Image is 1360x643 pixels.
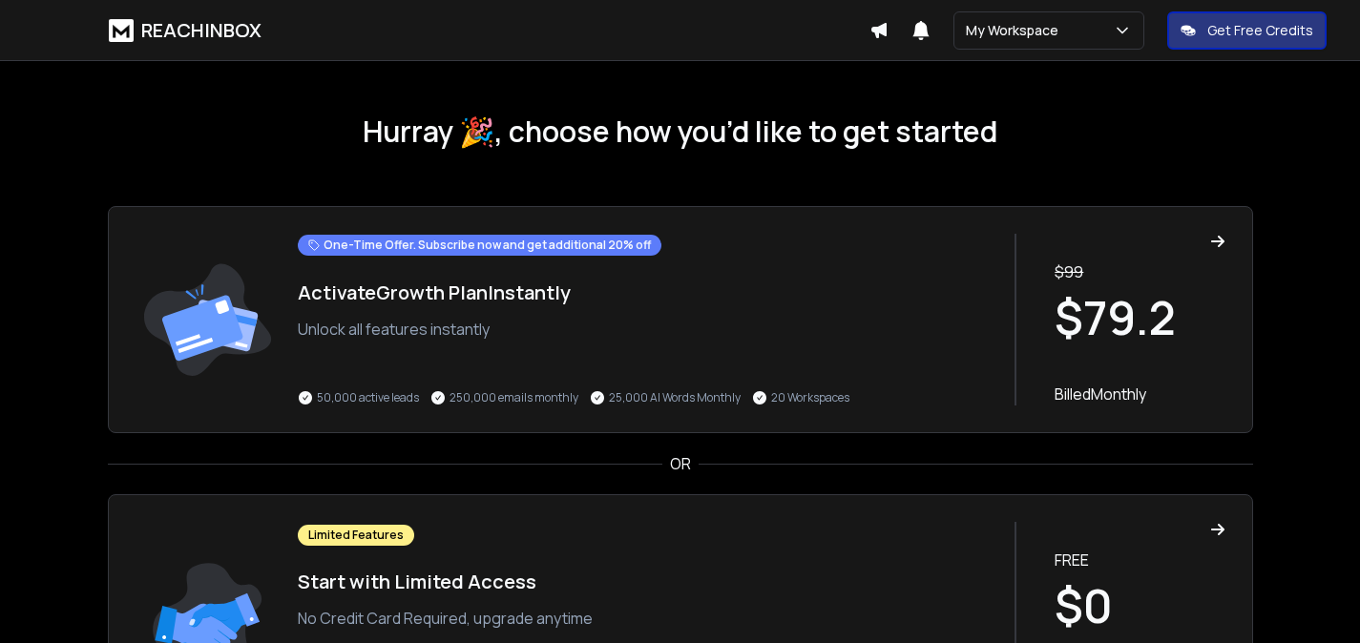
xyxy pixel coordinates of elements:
[298,235,661,256] div: One-Time Offer. Subscribe now and get additional 20% off
[1055,549,1224,571] p: FREE
[1167,11,1327,50] button: Get Free Credits
[966,21,1066,40] p: My Workspace
[298,525,414,546] div: Limited Features
[609,390,741,405] p: 25,000 AI Words Monthly
[108,114,1253,149] h1: Hurray 🎉, choose how you’d like to get started
[108,452,1253,475] div: OR
[141,17,262,44] h1: REACHINBOX
[1055,295,1224,341] h1: $ 79.2
[450,390,578,405] p: 250,000 emails monthly
[136,234,279,405] img: trail
[1055,583,1224,629] h1: $0
[1055,383,1224,405] p: Billed Monthly
[1055,260,1224,283] p: $ 99
[298,318,996,341] p: Unlock all features instantly
[298,569,996,595] h1: Start with Limited Access
[771,390,849,405] p: 20 Workspaces
[298,607,996,630] p: No Credit Card Required, upgrade anytime
[317,390,419,405] p: 50,000 active leads
[109,19,134,42] img: logo
[1207,21,1313,40] p: Get Free Credits
[298,280,996,306] h1: Activate Growth Plan Instantly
